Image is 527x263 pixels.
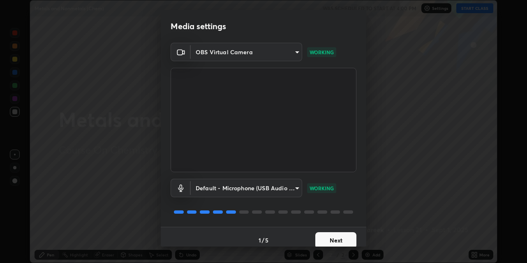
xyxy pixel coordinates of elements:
[315,232,356,249] button: Next
[310,185,334,192] p: WORKING
[191,179,302,197] div: OBS Virtual Camera
[259,236,261,245] h4: 1
[265,236,268,245] h4: 5
[262,236,264,245] h4: /
[191,43,302,61] div: OBS Virtual Camera
[310,48,334,56] p: WORKING
[171,21,226,32] h2: Media settings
